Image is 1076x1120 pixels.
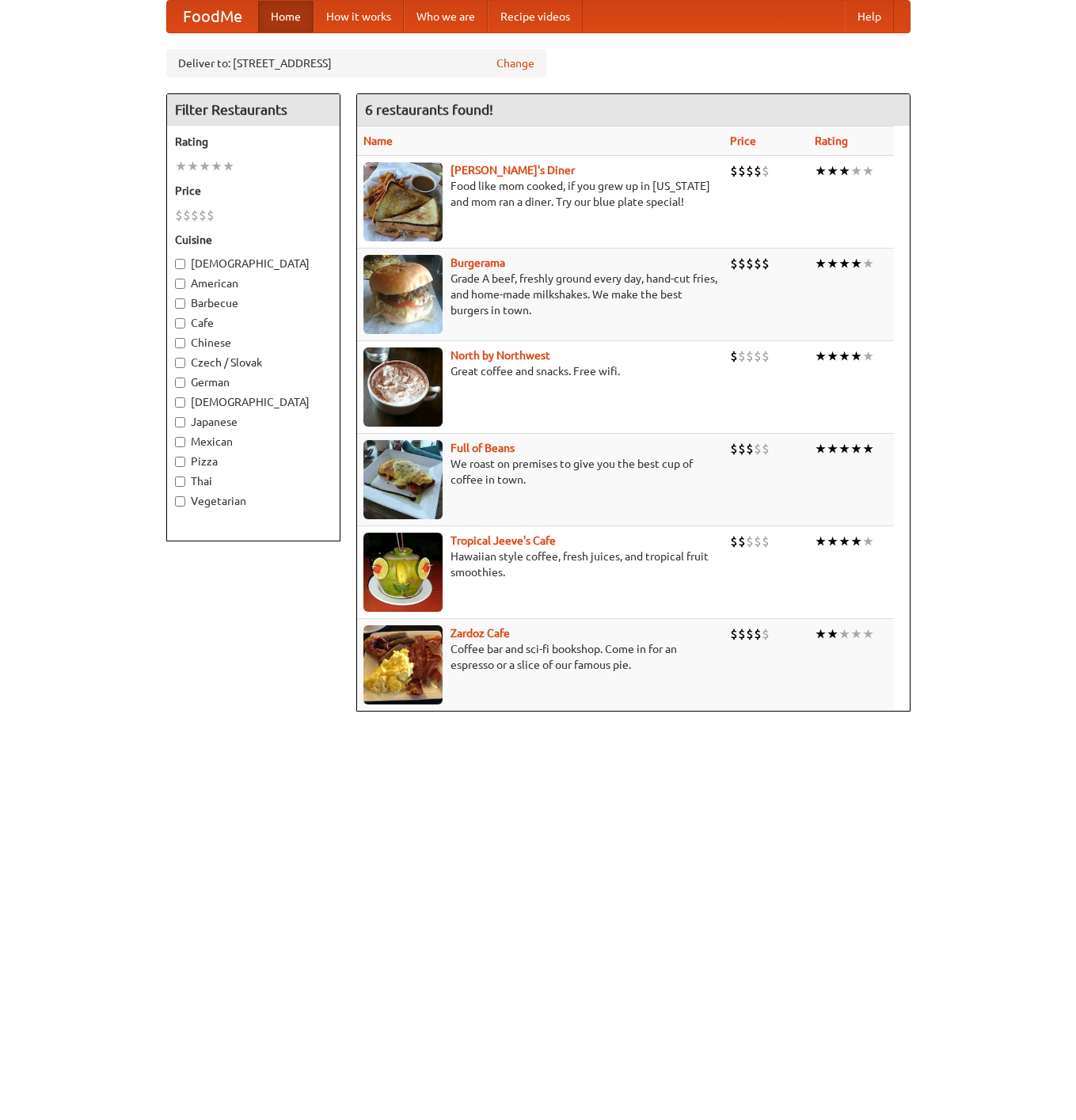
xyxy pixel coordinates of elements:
[191,207,199,224] li: $
[175,397,185,408] input: [DEMOGRAPHIC_DATA]
[827,255,838,272] li: ★
[746,625,754,643] li: $
[363,625,443,704] img: zardoz.jpg
[175,417,185,427] input: Japanese
[850,440,862,457] li: ★
[175,378,185,388] input: German
[167,94,340,126] h4: Filter Restaurants
[838,625,850,643] li: ★
[451,534,556,547] a: Tropical Jeeve's Cafe
[175,437,185,447] input: Mexican
[175,279,185,289] input: American
[451,627,510,640] a: Zardoz Cafe
[738,255,746,272] li: $
[363,162,443,241] img: sallys.jpg
[838,440,850,457] li: ★
[258,1,314,32] a: Home
[175,298,185,309] input: Barbecue
[365,102,493,117] ng-pluralize: 6 restaurants found!
[730,533,738,550] li: $
[850,533,862,550] li: ★
[762,533,770,550] li: $
[730,255,738,272] li: $
[862,440,874,457] li: ★
[838,162,850,180] li: ★
[175,355,332,370] label: Czech / Slovak
[175,183,332,199] h5: Price
[363,549,717,580] p: Hawaiian style coffee, fresh juices, and tropical fruit smoothies.
[827,162,838,180] li: ★
[815,533,827,550] li: ★
[862,162,874,180] li: ★
[827,533,838,550] li: ★
[738,162,746,180] li: $
[730,135,756,147] a: Price
[762,162,770,180] li: $
[862,625,874,643] li: ★
[363,255,443,334] img: burgerama.jpg
[762,625,770,643] li: $
[363,135,393,147] a: Name
[730,347,738,365] li: $
[862,533,874,550] li: ★
[746,533,754,550] li: $
[815,255,827,272] li: ★
[730,625,738,643] li: $
[815,440,827,457] li: ★
[175,232,332,248] h5: Cuisine
[175,473,332,489] label: Thai
[862,347,874,365] li: ★
[175,315,332,331] label: Cafe
[746,162,754,180] li: $
[746,255,754,272] li: $
[738,440,746,457] li: $
[175,476,185,487] input: Thai
[850,255,862,272] li: ★
[838,533,850,550] li: ★
[845,1,894,32] a: Help
[363,347,443,427] img: north.jpg
[363,178,717,210] p: Food like mom cooked, if you grew up in [US_STATE] and mom ran a diner. Try our blue plate special!
[175,318,185,328] input: Cafe
[815,162,827,180] li: ★
[862,255,874,272] li: ★
[175,275,332,291] label: American
[754,625,762,643] li: $
[175,338,185,348] input: Chinese
[762,440,770,457] li: $
[838,347,850,365] li: ★
[167,1,258,32] a: FoodMe
[730,440,738,457] li: $
[211,158,222,175] li: ★
[183,207,191,224] li: $
[363,456,717,488] p: We roast on premises to give you the best cup of coffee in town.
[363,533,443,612] img: jeeves.jpg
[175,207,183,224] li: $
[827,625,838,643] li: ★
[738,625,746,643] li: $
[175,457,185,467] input: Pizza
[175,434,332,450] label: Mexican
[496,55,534,71] a: Change
[738,533,746,550] li: $
[827,440,838,457] li: ★
[199,158,211,175] li: ★
[815,347,827,365] li: ★
[175,158,187,175] li: ★
[850,162,862,180] li: ★
[175,295,332,311] label: Barbecue
[451,349,550,362] a: North by Northwest
[754,533,762,550] li: $
[187,158,199,175] li: ★
[363,440,443,519] img: beans.jpg
[175,259,185,269] input: [DEMOGRAPHIC_DATA]
[730,162,738,180] li: $
[451,442,515,454] a: Full of Beans
[175,374,332,390] label: German
[827,347,838,365] li: ★
[451,164,575,177] a: [PERSON_NAME]'s Diner
[175,335,332,351] label: Chinese
[746,347,754,365] li: $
